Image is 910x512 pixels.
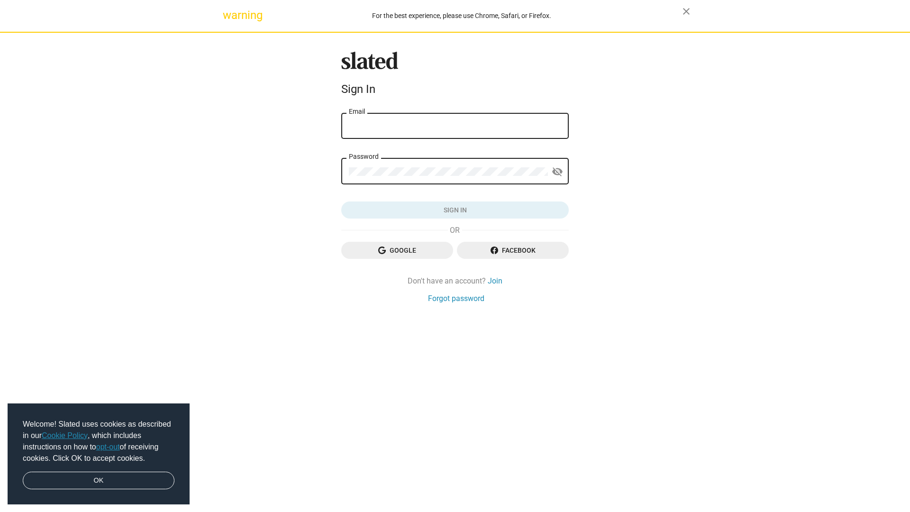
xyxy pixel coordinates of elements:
span: Welcome! Slated uses cookies as described in our , which includes instructions on how to of recei... [23,419,174,464]
a: Cookie Policy [42,431,88,439]
a: opt-out [96,443,120,451]
mat-icon: close [681,6,692,17]
a: Forgot password [428,293,484,303]
mat-icon: visibility_off [552,165,563,179]
div: Sign In [341,82,569,96]
span: Google [349,242,446,259]
div: cookieconsent [8,403,190,505]
a: dismiss cookie message [23,472,174,490]
mat-icon: warning [223,9,234,21]
a: Join [488,276,502,286]
div: For the best experience, please use Chrome, Safari, or Firefox. [241,9,682,22]
div: Don't have an account? [341,276,569,286]
span: Facebook [464,242,561,259]
sl-branding: Sign In [341,52,569,100]
button: Google [341,242,453,259]
button: Facebook [457,242,569,259]
button: Show password [548,163,567,182]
